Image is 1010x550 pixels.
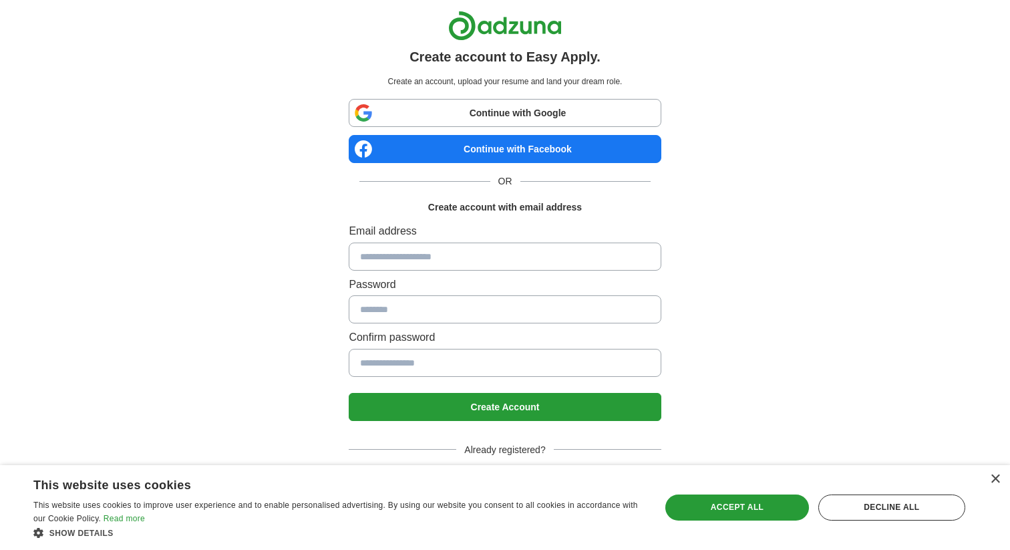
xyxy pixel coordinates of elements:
[409,46,601,67] h1: Create account to Easy Apply.
[448,11,562,41] img: Adzuna logo
[33,526,642,540] div: Show details
[49,529,114,538] span: Show details
[349,329,661,346] label: Confirm password
[428,200,582,215] h1: Create account with email address
[818,495,965,520] div: Decline all
[349,135,661,163] a: Continue with Facebook
[349,99,661,127] a: Continue with Google
[33,501,638,523] span: This website uses cookies to improve user experience and to enable personalised advertising. By u...
[349,393,661,421] button: Create Account
[665,495,808,520] div: Accept all
[33,473,609,493] div: This website uses cookies
[349,276,661,293] label: Password
[351,76,658,88] p: Create an account, upload your resume and land your dream role.
[456,442,553,457] span: Already registered?
[104,514,145,523] a: Read more, opens a new window
[990,474,1000,485] div: Close
[349,223,661,240] label: Email address
[490,174,520,188] span: OR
